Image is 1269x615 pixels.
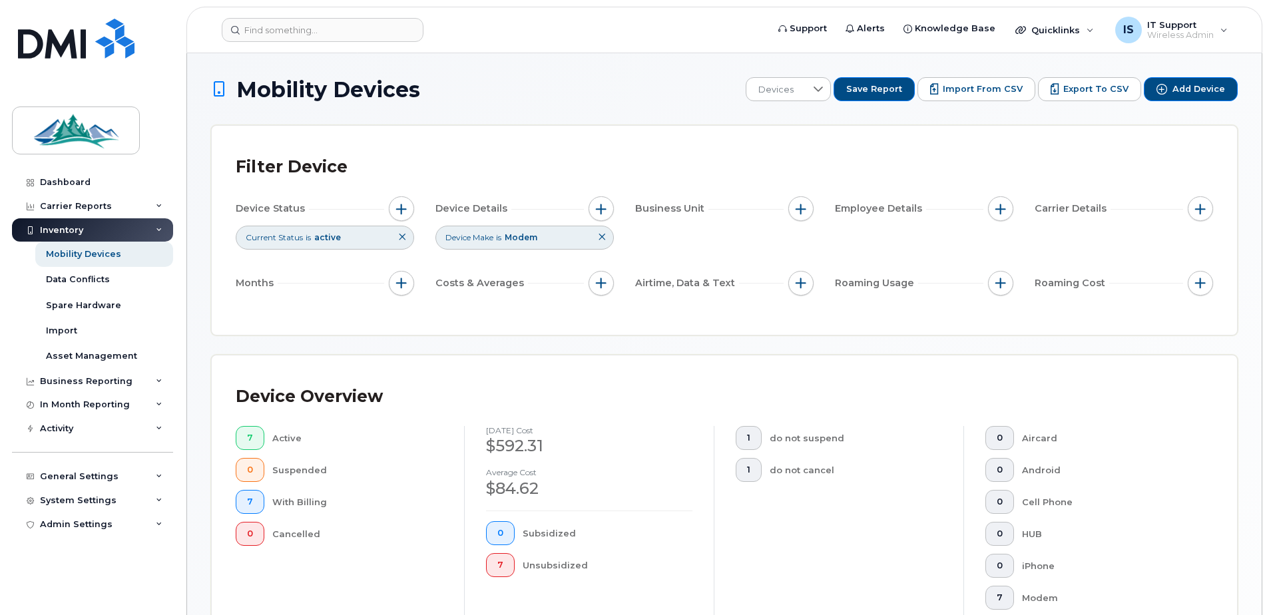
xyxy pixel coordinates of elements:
span: active [314,232,341,242]
span: 0 [997,560,1003,571]
div: With Billing [272,490,443,514]
span: Device Status [236,202,309,216]
button: 0 [985,426,1014,450]
span: Add Device [1172,83,1225,95]
button: 0 [985,522,1014,546]
span: 0 [497,528,503,538]
span: Mobility Devices [236,78,420,101]
span: Device Make [445,232,493,243]
button: 1 [736,426,762,450]
div: $84.62 [486,477,692,500]
div: do not cancel [770,458,943,482]
span: Current Status [246,232,303,243]
button: Save Report [834,77,915,101]
button: 0 [985,554,1014,578]
span: 0 [997,465,1003,475]
button: Export to CSV [1038,77,1141,101]
span: 1 [747,433,750,443]
span: 7 [247,433,253,443]
span: 0 [997,528,1003,539]
div: Cell Phone [1022,490,1192,514]
div: Device Overview [236,379,383,414]
span: 7 [247,497,253,507]
span: Import from CSV [943,83,1023,95]
span: Business Unit [635,202,708,216]
span: Months [236,276,278,290]
button: 0 [985,458,1014,482]
button: 7 [486,553,515,577]
span: Roaming Usage [835,276,918,290]
h4: Average cost [486,468,692,477]
div: Subsidized [523,521,693,545]
div: Android [1022,458,1192,482]
span: Roaming Cost [1035,276,1109,290]
span: is [496,232,501,243]
div: Suspended [272,458,443,482]
button: 0 [236,522,264,546]
span: Modem [505,232,537,242]
div: Cancelled [272,522,443,546]
span: Airtime, Data & Text [635,276,739,290]
div: Aircard [1022,426,1192,450]
span: Carrier Details [1035,202,1111,216]
div: Unsubsidized [523,553,693,577]
div: $592.31 [486,435,692,457]
button: 7 [236,490,264,514]
div: Modem [1022,586,1192,610]
button: Add Device [1144,77,1238,101]
span: Devices [746,78,806,102]
button: 7 [236,426,264,450]
button: 1 [736,458,762,482]
span: Employee Details [835,202,926,216]
span: 0 [247,528,253,539]
div: iPhone [1022,554,1192,578]
div: Active [272,426,443,450]
span: 7 [997,592,1003,603]
span: Costs & Averages [435,276,528,290]
div: HUB [1022,522,1192,546]
span: Save Report [846,83,902,95]
button: Import from CSV [917,77,1035,101]
span: 7 [497,560,503,570]
span: 1 [747,465,750,475]
div: do not suspend [770,426,943,450]
div: Filter Device [236,150,348,184]
span: 0 [997,433,1003,443]
span: 0 [247,465,253,475]
button: 0 [486,521,515,545]
span: is [306,232,311,243]
span: Export to CSV [1063,83,1129,95]
h4: [DATE] cost [486,426,692,435]
span: 0 [997,497,1003,507]
span: Device Details [435,202,511,216]
button: 0 [985,490,1014,514]
button: 7 [985,586,1014,610]
button: 0 [236,458,264,482]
